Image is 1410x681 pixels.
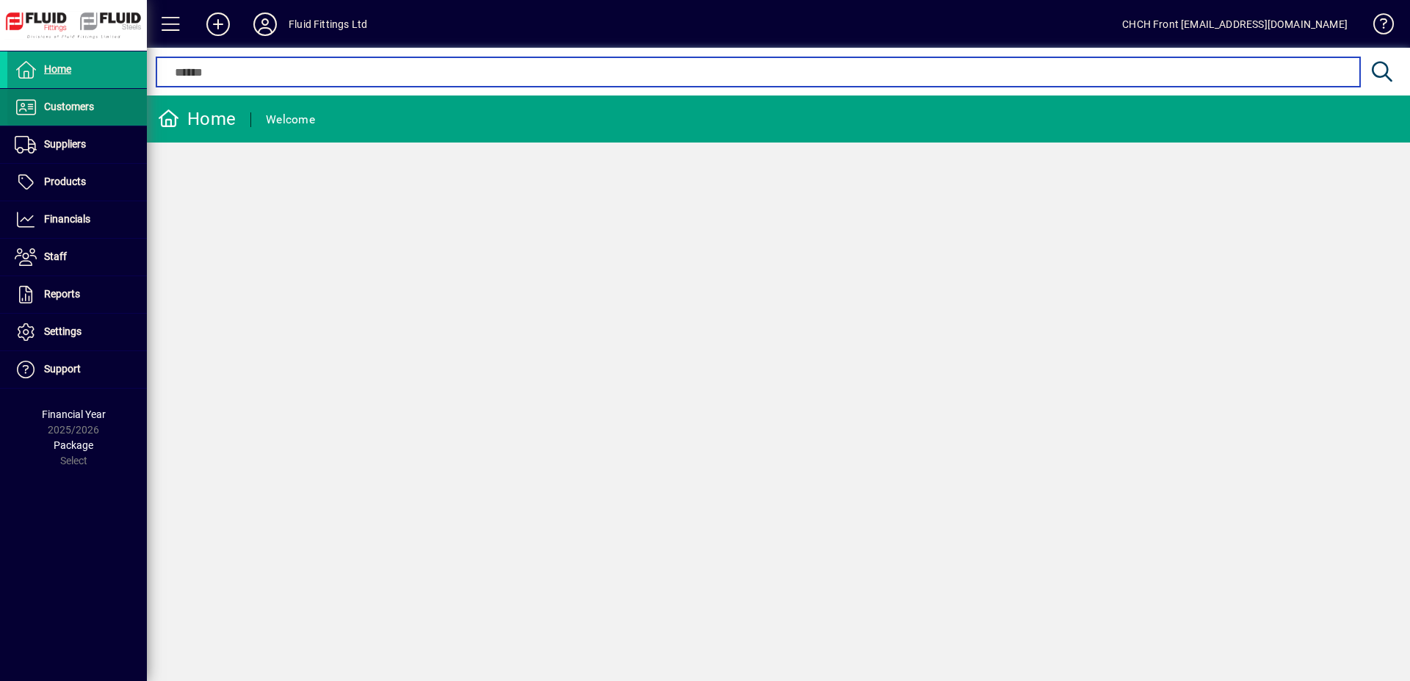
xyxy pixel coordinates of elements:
[1122,12,1348,36] div: CHCH Front [EMAIL_ADDRESS][DOMAIN_NAME]
[1362,3,1392,51] a: Knowledge Base
[44,251,67,262] span: Staff
[7,89,147,126] a: Customers
[242,11,289,37] button: Profile
[54,439,93,451] span: Package
[7,314,147,350] a: Settings
[44,213,90,225] span: Financials
[266,108,315,131] div: Welcome
[195,11,242,37] button: Add
[44,325,82,337] span: Settings
[44,63,71,75] span: Home
[44,176,86,187] span: Products
[42,408,106,420] span: Financial Year
[7,201,147,238] a: Financials
[7,276,147,313] a: Reports
[289,12,367,36] div: Fluid Fittings Ltd
[7,164,147,201] a: Products
[44,101,94,112] span: Customers
[44,138,86,150] span: Suppliers
[44,288,80,300] span: Reports
[7,351,147,388] a: Support
[7,126,147,163] a: Suppliers
[158,107,236,131] div: Home
[44,363,81,375] span: Support
[7,239,147,275] a: Staff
